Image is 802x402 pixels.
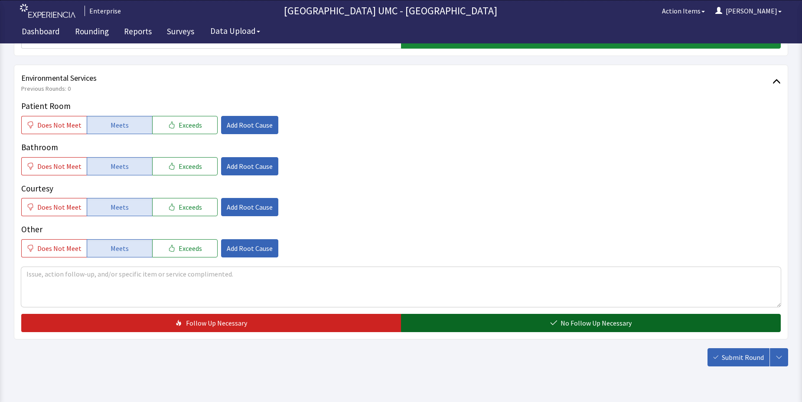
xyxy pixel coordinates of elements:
[20,4,75,18] img: experiencia_logo.png
[401,314,781,332] button: No Follow Up Necessary
[68,22,115,43] a: Rounding
[21,223,781,236] p: Other
[111,202,129,212] span: Meets
[21,141,781,154] p: Bathroom
[227,161,273,171] span: Add Root Cause
[15,22,66,43] a: Dashboard
[152,239,218,257] button: Exceeds
[227,202,273,212] span: Add Root Cause
[221,116,278,134] button: Add Root Cause
[160,22,201,43] a: Surveys
[87,157,152,175] button: Meets
[87,116,152,134] button: Meets
[37,120,82,130] span: Does Not Meet
[21,182,781,195] p: Courtesy
[21,72,773,84] span: Environmental Services
[21,157,87,175] button: Does Not Meet
[37,202,82,212] span: Does Not Meet
[87,198,152,216] button: Meets
[179,243,202,254] span: Exceeds
[221,157,278,175] button: Add Root Cause
[179,202,202,212] span: Exceeds
[221,239,278,257] button: Add Root Cause
[227,120,273,130] span: Add Root Cause
[205,23,265,39] button: Data Upload
[722,352,764,362] span: Submit Round
[21,116,87,134] button: Does Not Meet
[21,239,87,257] button: Does Not Meet
[85,6,121,16] div: Enterprise
[37,243,82,254] span: Does Not Meet
[186,318,247,328] span: Follow Up Necessary
[21,314,401,332] button: Follow Up Necessary
[221,198,278,216] button: Add Root Cause
[111,161,129,171] span: Meets
[152,116,218,134] button: Exceeds
[87,239,152,257] button: Meets
[152,157,218,175] button: Exceeds
[179,161,202,171] span: Exceeds
[111,120,129,130] span: Meets
[227,243,273,254] span: Add Root Cause
[657,2,710,20] button: Action Items
[111,243,129,254] span: Meets
[21,100,781,112] p: Patient Room
[37,161,82,171] span: Does Not Meet
[707,348,769,366] button: Submit Round
[561,318,632,328] span: No Follow Up Necessary
[21,198,87,216] button: Does Not Meet
[710,2,787,20] button: [PERSON_NAME]
[117,22,158,43] a: Reports
[124,4,657,18] p: [GEOGRAPHIC_DATA] UMC - [GEOGRAPHIC_DATA]
[21,84,773,93] span: Previous Rounds: 0
[179,120,202,130] span: Exceeds
[152,198,218,216] button: Exceeds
